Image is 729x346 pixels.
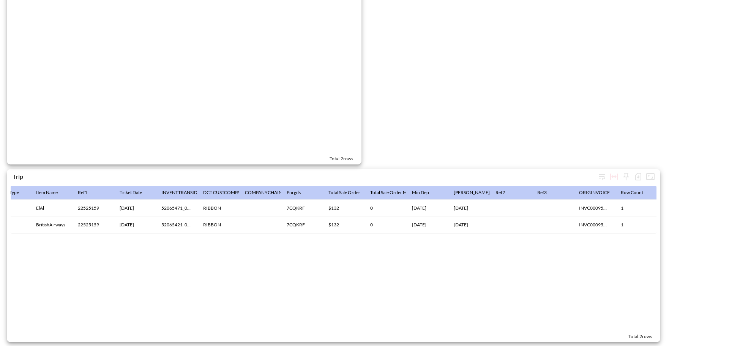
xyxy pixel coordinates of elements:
span: Max Ariv [454,188,500,197]
span: Ref2 [495,188,515,197]
th: 7CQKRF [281,200,322,216]
div: Sticky left columns: 0 [620,171,632,183]
div: Trip [13,173,596,180]
th: RIBBON [197,216,239,233]
span: Pnrgds [287,188,311,197]
div: Max Ariv [454,188,490,197]
button: Fullscreen [644,171,656,183]
th: 14/09/2025 [406,216,448,233]
div: Wrap text [596,171,608,183]
div: INVENTTRANSID [161,188,197,197]
th: 18/09/2025 [448,200,489,216]
div: Ref2 [495,188,505,197]
span: Total Sale Order MST [370,188,422,197]
div: Toggle table layout between fixed and auto (default: auto) [608,171,620,183]
span: Ticket Date [120,188,152,197]
th: 22525159 [72,216,114,233]
div: DCT CUSTCOMPANYGROUPID [203,188,268,197]
div: Total Sale Order [328,188,360,197]
th: BritishAirways [30,216,72,233]
span: Item Name [36,188,68,197]
th: 52065421_089 [155,216,197,233]
span: Ref3 [537,188,557,197]
div: Item Name [36,188,58,197]
th: 01/01/1900 [114,200,155,216]
div: COMPANYCHAINID [245,188,287,197]
th: 1 [615,216,656,233]
span: INVENTTRANSID [161,188,207,197]
th: 52065471_089 [155,200,197,216]
span: Row Count [621,188,653,197]
th: 01/01/1900 [114,216,155,233]
th: RIBBON [197,200,239,216]
div: Pnrgds [287,188,301,197]
th: 1 [615,200,656,216]
span: Min Dep [412,188,439,197]
th: 22525159 [72,200,114,216]
th: INVC000957015 [573,216,615,233]
th: $132 [322,216,364,233]
span: DCT CUSTCOMPANYGROUPID [203,188,278,197]
div: Ref1 [78,188,87,197]
div: Ref3 [537,188,547,197]
th: 0 [364,216,406,233]
th: 0 [364,200,406,216]
span: Ref1 [78,188,97,197]
span: Total Sale Order [328,188,370,197]
div: ORIGINVOICE [579,188,610,197]
div: Ticket Date [120,188,142,197]
th: 14/09/2025 [406,200,448,216]
th: INVC000957015 [573,200,615,216]
span: Total: 2 rows [330,156,353,161]
div: Total Sale Order MST [370,188,412,197]
span: Total: 2 rows [628,333,652,339]
th: ElAl [30,200,72,216]
th: 7CQKRF [281,216,322,233]
th: 18/09/2025 [448,216,489,233]
span: COMPANYCHAINID [245,188,297,197]
th: $132 [322,200,364,216]
div: Row Count [621,188,643,197]
div: Min Dep [412,188,429,197]
span: ORIGINVOICE [579,188,620,197]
